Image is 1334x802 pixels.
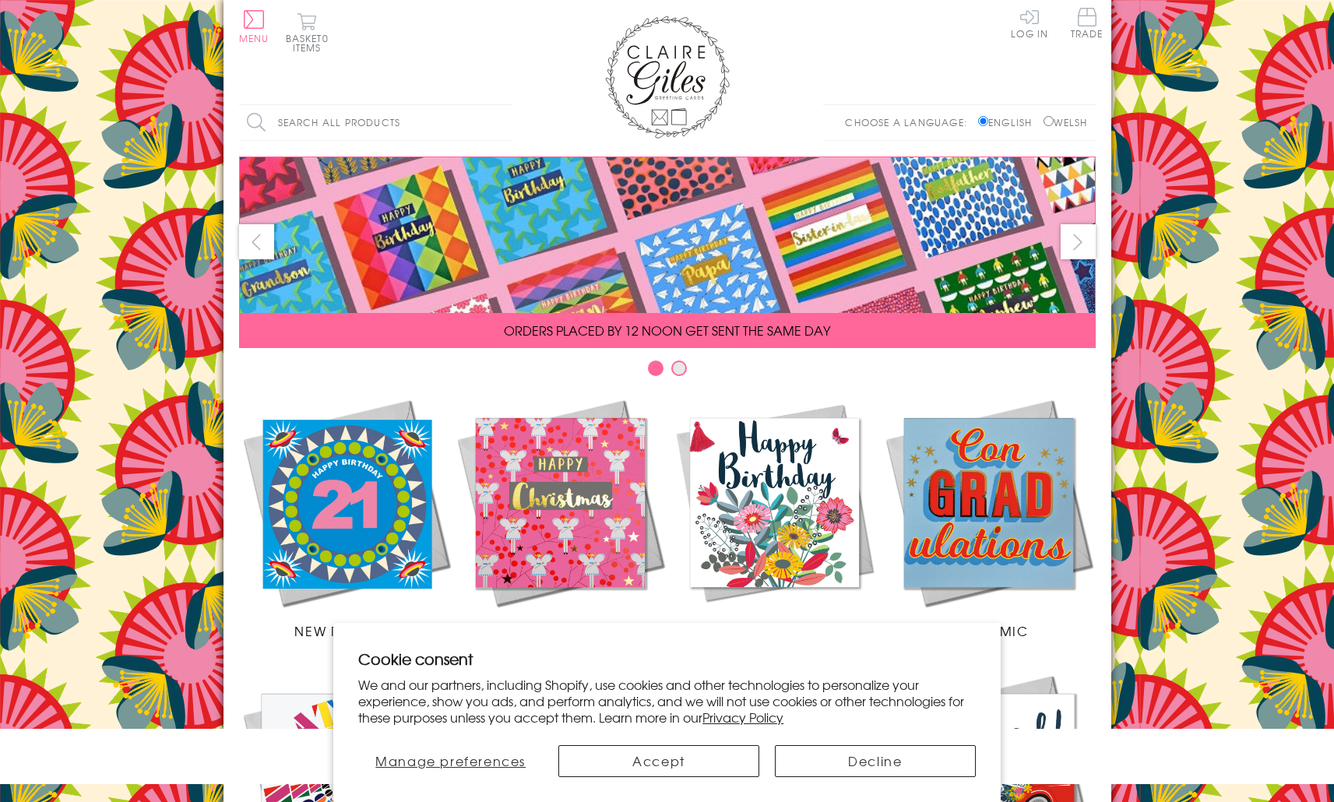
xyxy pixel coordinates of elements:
a: New Releases [239,396,453,640]
h2: Cookie consent [358,648,976,670]
button: Basket0 items [286,12,329,52]
p: We and our partners, including Shopify, use cookies and other technologies to personalize your ex... [358,677,976,725]
span: Trade [1071,8,1103,38]
a: Academic [882,396,1096,640]
a: Privacy Policy [702,708,783,726]
p: Choose a language: [845,115,975,129]
button: prev [239,224,274,259]
span: Birthdays [737,621,811,640]
input: English [978,116,988,126]
button: next [1061,224,1096,259]
span: Academic [949,621,1029,640]
a: Trade [1071,8,1103,41]
a: Christmas [453,396,667,640]
label: English [978,115,1040,129]
span: Manage preferences [375,751,526,770]
button: Decline [775,745,976,777]
span: 0 items [293,31,329,55]
span: ORDERS PLACED BY 12 NOON GET SENT THE SAME DAY [504,321,830,339]
a: Log In [1011,8,1048,38]
button: Menu [239,10,269,43]
button: Manage preferences [358,745,543,777]
img: Claire Giles Greetings Cards [605,16,730,139]
label: Welsh [1044,115,1088,129]
input: Search all products [239,105,512,140]
input: Welsh [1044,116,1054,126]
div: Carousel Pagination [239,360,1096,384]
button: Accept [558,745,759,777]
span: Christmas [520,621,600,640]
a: Birthdays [667,396,882,640]
button: Carousel Page 1 (Current Slide) [648,361,663,376]
button: Carousel Page 2 [671,361,687,376]
input: Search [496,105,512,140]
span: New Releases [294,621,396,640]
span: Menu [239,31,269,45]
